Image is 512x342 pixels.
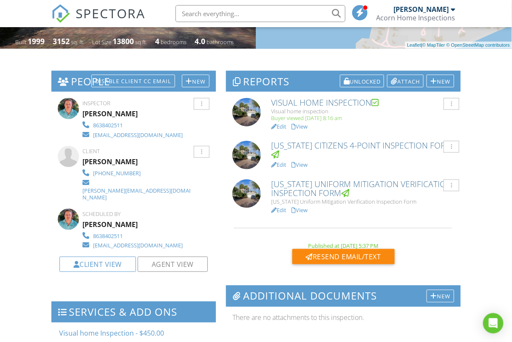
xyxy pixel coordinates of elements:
[59,329,164,338] span: Visual home Inspection - $450.00
[405,42,512,49] div: |
[71,38,84,46] span: sq. ft.
[83,178,194,202] a: [PERSON_NAME][EMAIL_ADDRESS][DOMAIN_NAME]
[232,313,454,322] p: There are no attachments to this inspection.
[206,38,234,46] span: bathrooms
[51,302,216,322] h3: Services & Add ons
[271,179,454,205] a: [US_STATE] Uniform Mitigation Verification Inspection Form [US_STATE] Uniform Mitigation Verifica...
[271,206,286,214] a: Edit
[226,71,461,92] h3: Reports
[83,210,121,218] span: Scheduled By
[83,240,183,249] a: [EMAIL_ADDRESS][DOMAIN_NAME]
[292,249,395,264] div: Resend Email/Text
[340,75,385,87] div: Unlocked
[422,42,445,48] a: © MapTiler
[427,75,454,87] div: New
[83,155,138,168] div: [PERSON_NAME]
[83,99,111,107] span: Inspector
[271,108,454,115] div: Visual home inspection
[271,179,454,197] h6: [US_STATE] Uniform Mitigation Verification Inspection Form
[51,71,216,92] h3: People
[447,42,510,48] a: © OpenStreetMap contributors
[271,198,454,205] div: [US_STATE] Uniform Mitigation Verification Inspection Form
[93,233,123,239] div: 8638402511
[83,107,138,120] div: [PERSON_NAME]
[83,231,183,240] a: 8638402511
[271,141,454,159] a: [US_STATE] Citizens 4-Point Inspection Form
[83,168,194,177] a: [PHONE_NUMBER]
[161,38,187,46] span: bedrooms
[28,36,45,46] div: 1999
[15,38,26,46] span: Built
[291,123,308,130] a: View
[226,286,461,306] h3: Additional Documents
[93,170,141,177] div: [PHONE_NUMBER]
[76,4,146,22] span: SPECTORA
[83,120,183,129] a: 8638402511
[93,132,183,138] div: [EMAIL_ADDRESS][DOMAIN_NAME]
[53,36,70,46] div: 3152
[58,329,210,338] li: Service: Visual home Inspection
[271,98,454,121] a: Visual home inspection Visual home inspection Buyer viewed [DATE] 8:16 am
[51,11,146,29] a: SPECTORA
[407,42,421,48] a: Leaflet
[195,36,205,46] div: 4.0
[83,147,100,155] span: Client
[483,313,504,334] div: Open Intercom Messenger
[387,75,424,87] div: Attach
[92,38,111,46] span: Lot Size
[83,218,138,231] div: [PERSON_NAME]
[83,130,183,139] a: [EMAIL_ADDRESS][DOMAIN_NAME]
[155,36,159,46] div: 4
[394,5,449,14] div: [PERSON_NAME]
[51,4,70,23] img: The Best Home Inspection Software - Spectora
[93,122,123,129] div: 8638402511
[182,75,209,87] div: New
[271,115,454,121] div: Buyer viewed [DATE] 8:16 am
[135,38,147,46] span: sq.ft.
[113,36,134,46] div: 13800
[83,187,194,201] div: [PERSON_NAME][EMAIL_ADDRESS][DOMAIN_NAME]
[175,5,345,22] input: Search everything...
[271,123,286,130] a: Edit
[74,260,122,269] a: Client View
[427,290,454,303] div: New
[291,161,308,168] a: View
[291,206,308,214] a: View
[271,161,286,168] a: Edit
[91,75,175,87] div: Disable Client CC Email
[232,242,454,249] div: Published at [DATE] 5:37 PM
[271,98,454,107] h6: Visual home inspection
[376,14,455,22] div: Acorn Home Inspections
[93,242,183,249] div: [EMAIL_ADDRESS][DOMAIN_NAME]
